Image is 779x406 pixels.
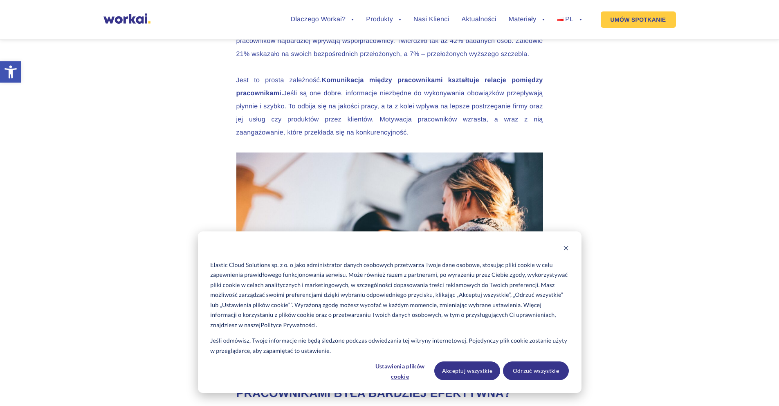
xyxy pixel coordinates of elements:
span: PL [565,16,573,23]
button: Dismiss cookie banner [563,244,569,254]
a: Aktualności [461,16,496,23]
button: Ustawienia plików cookie [368,361,431,380]
iframe: Popup CTA [4,336,225,402]
button: Odrzuć wszystkie [503,361,569,380]
a: PL [557,16,582,23]
a: Dlaczego Workai? [291,16,354,23]
a: Produkty [366,16,401,23]
strong: Komunikacja między pracownikami kształtuje relacje pomiędzy pracownikami. [236,77,543,97]
a: Nasi Klienci [413,16,449,23]
div: Cookie banner [198,231,581,393]
a: UMÓW SPOTKANIE [601,11,676,28]
a: Polityce Prywatności. [261,320,317,330]
button: Akceptuj wszystkie [434,361,500,380]
p: Elastic Cloud Solutions sp. z o. o jako administrator danych osobowych przetwarza Twoje dane osob... [210,260,568,330]
p: Jeśli odmówisz, Twoje informacje nie będą śledzone podczas odwiedzania tej witryny internetowej. ... [210,336,568,356]
p: Jest to prosta zależność. Jeśli są one dobre, informacje niezbędne do wykonywania obowiązków prze... [236,74,543,139]
a: Materiały [509,16,545,23]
